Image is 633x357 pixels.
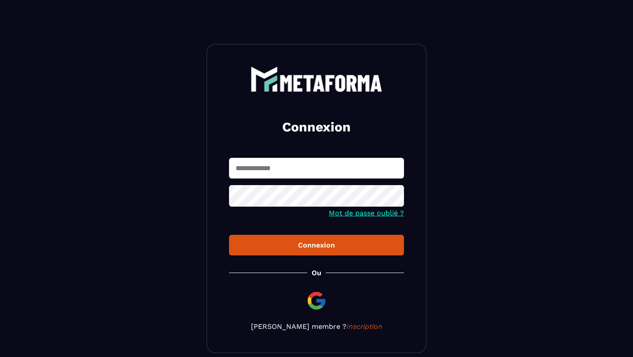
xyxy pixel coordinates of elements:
[229,235,404,255] button: Connexion
[346,322,382,331] a: Inscription
[312,269,321,277] p: Ou
[236,241,397,249] div: Connexion
[229,322,404,331] p: [PERSON_NAME] membre ?
[306,290,327,311] img: google
[229,66,404,92] a: logo
[329,209,404,217] a: Mot de passe oublié ?
[240,118,393,136] h2: Connexion
[251,66,382,92] img: logo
